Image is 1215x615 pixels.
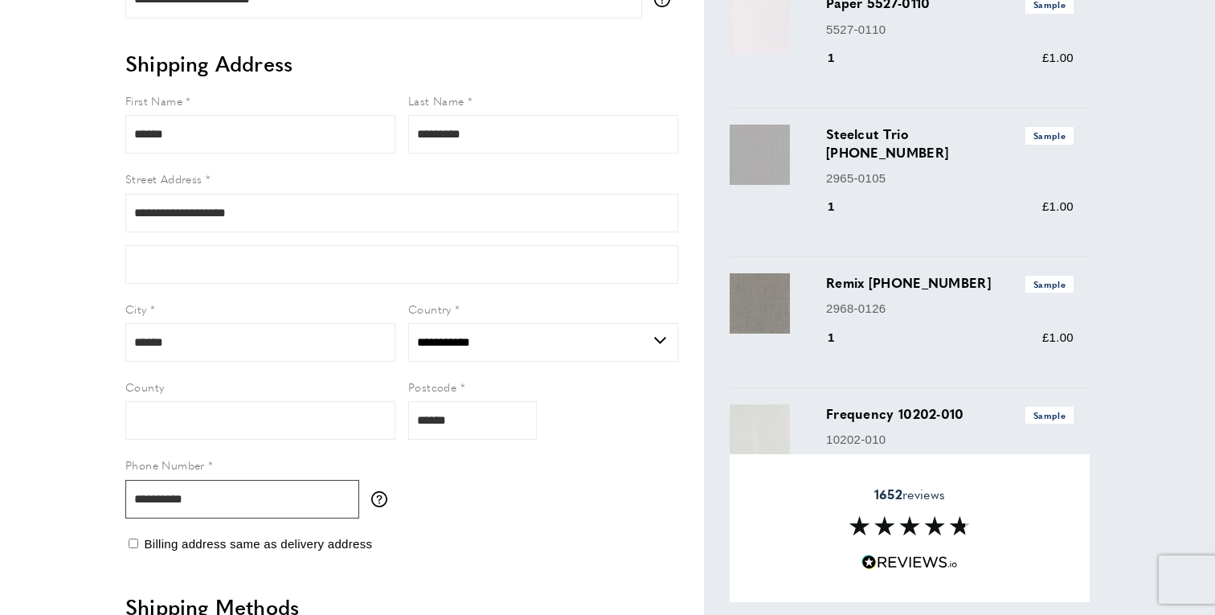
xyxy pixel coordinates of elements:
span: Phone Number [125,457,205,473]
span: Country [408,301,452,317]
span: Billing address same as delivery address [144,537,372,551]
img: Reviews.io 5 stars [861,555,958,570]
h2: Shipping Address [125,49,678,78]
img: Remix 3 2968-0126 [730,273,790,334]
div: 1 [826,48,857,68]
span: Street Address [125,170,202,187]
span: Sample [1025,127,1074,144]
span: £1.00 [1042,51,1074,64]
h3: Remix [PHONE_NUMBER] [826,273,1074,293]
div: 1 [826,197,857,216]
div: 1 [826,328,857,347]
button: More information [371,491,395,507]
img: Steelcut Trio 3 2965-0105 [730,125,790,185]
span: Sample [1025,276,1074,293]
input: Billing address same as delivery address [129,539,138,548]
span: County [125,379,164,395]
h3: Steelcut Trio [PHONE_NUMBER] [826,125,1074,162]
p: 2965-0105 [826,169,1074,188]
span: Postcode [408,379,456,395]
span: City [125,301,147,317]
span: Last Name [408,92,464,109]
span: reviews [874,486,945,502]
p: 10202-010 [826,430,1074,449]
img: Frequency 10202-010 [730,404,790,465]
span: First Name [125,92,182,109]
span: £1.00 [1042,199,1074,213]
p: 5527-0110 [826,20,1074,39]
p: 2968-0126 [826,299,1074,318]
span: £1.00 [1042,330,1074,344]
span: Sample [1025,407,1074,424]
strong: 1652 [874,485,902,503]
h3: Frequency 10202-010 [826,404,1074,424]
img: Reviews section [849,516,970,535]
